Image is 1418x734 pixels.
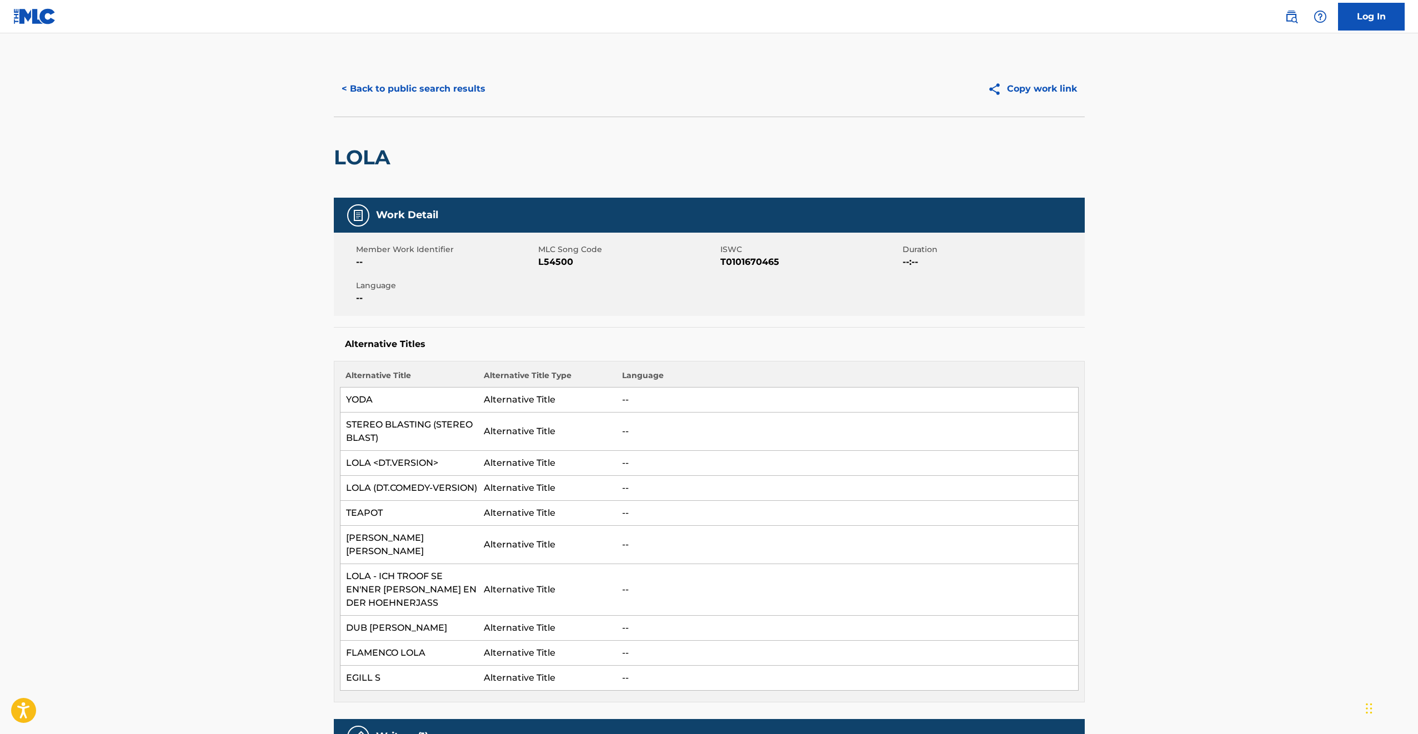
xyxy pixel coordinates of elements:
td: Alternative Title [478,564,617,616]
td: YODA [340,388,478,413]
td: EGILL S [340,666,478,691]
span: Member Work Identifier [356,244,535,255]
div: Drag [1366,692,1372,725]
span: -- [356,291,535,305]
img: MLC Logo [13,8,56,24]
td: -- [617,451,1078,476]
button: Copy work link [980,75,1085,103]
td: Alternative Title [478,616,617,641]
td: LOLA <DT.VERSION> [340,451,478,476]
button: < Back to public search results [334,75,493,103]
span: Duration [903,244,1082,255]
span: L54500 [538,255,718,269]
img: Copy work link [988,82,1007,96]
td: Alternative Title [478,666,617,691]
iframe: Chat Widget [1362,681,1418,734]
td: LOLA - ICH TROOF SE EN'NER [PERSON_NAME] EN DER HOEHNERJASS [340,564,478,616]
td: -- [617,641,1078,666]
td: -- [617,413,1078,451]
td: TEAPOT [340,501,478,526]
td: -- [617,476,1078,501]
img: help [1314,10,1327,23]
td: STEREO BLASTING (STEREO BLAST) [340,413,478,451]
span: --:-- [903,255,1082,269]
td: FLAMENCO LOLA [340,641,478,666]
td: Alternative Title [478,388,617,413]
span: T0101670465 [720,255,900,269]
td: [PERSON_NAME] [PERSON_NAME] [340,526,478,564]
td: Alternative Title [478,641,617,666]
span: Language [356,280,535,291]
td: DUB [PERSON_NAME] [340,616,478,641]
td: -- [617,501,1078,526]
span: ISWC [720,244,900,255]
td: Alternative Title [478,451,617,476]
a: Log In [1338,3,1405,31]
th: Language [617,370,1078,388]
span: -- [356,255,535,269]
span: MLC Song Code [538,244,718,255]
th: Alternative Title Type [478,370,617,388]
td: -- [617,388,1078,413]
td: -- [617,526,1078,564]
div: Help [1309,6,1331,28]
img: Work Detail [352,209,365,222]
h5: Work Detail [376,209,438,222]
td: Alternative Title [478,501,617,526]
h5: Alternative Titles [345,339,1074,350]
td: -- [617,564,1078,616]
h2: LOLA [334,145,396,170]
td: LOLA (DT.COMEDY-VERSION) [340,476,478,501]
a: Public Search [1280,6,1302,28]
td: Alternative Title [478,413,617,451]
td: -- [617,616,1078,641]
td: Alternative Title [478,476,617,501]
th: Alternative Title [340,370,478,388]
td: Alternative Title [478,526,617,564]
img: search [1285,10,1298,23]
td: -- [617,666,1078,691]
